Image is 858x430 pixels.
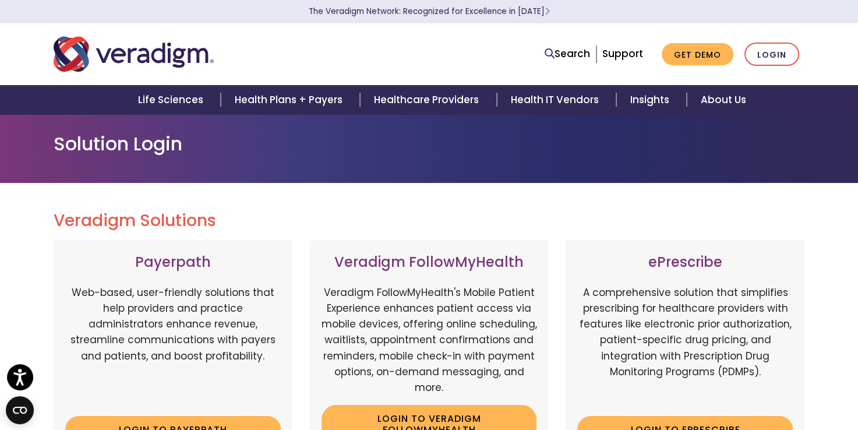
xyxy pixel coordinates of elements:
[309,6,550,17] a: The Veradigm Network: Recognized for Excellence in [DATE]Learn More
[322,254,537,271] h3: Veradigm FollowMyHealth
[360,85,496,115] a: Healthcare Providers
[221,85,360,115] a: Health Plans + Payers
[124,85,221,115] a: Life Sciences
[662,43,733,66] a: Get Demo
[616,85,687,115] a: Insights
[577,285,793,407] p: A comprehensive solution that simplifies prescribing for healthcare providers with features like ...
[545,6,550,17] span: Learn More
[545,46,590,62] a: Search
[744,43,799,66] a: Login
[54,133,805,155] h1: Solution Login
[497,85,616,115] a: Health IT Vendors
[687,85,760,115] a: About Us
[577,254,793,271] h3: ePrescribe
[322,285,537,396] p: Veradigm FollowMyHealth's Mobile Patient Experience enhances patient access via mobile devices, o...
[602,47,643,61] a: Support
[65,254,281,271] h3: Payerpath
[65,285,281,407] p: Web-based, user-friendly solutions that help providers and practice administrators enhance revenu...
[6,396,34,424] button: Open CMP widget
[54,211,805,231] h2: Veradigm Solutions
[54,35,214,73] img: Veradigm logo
